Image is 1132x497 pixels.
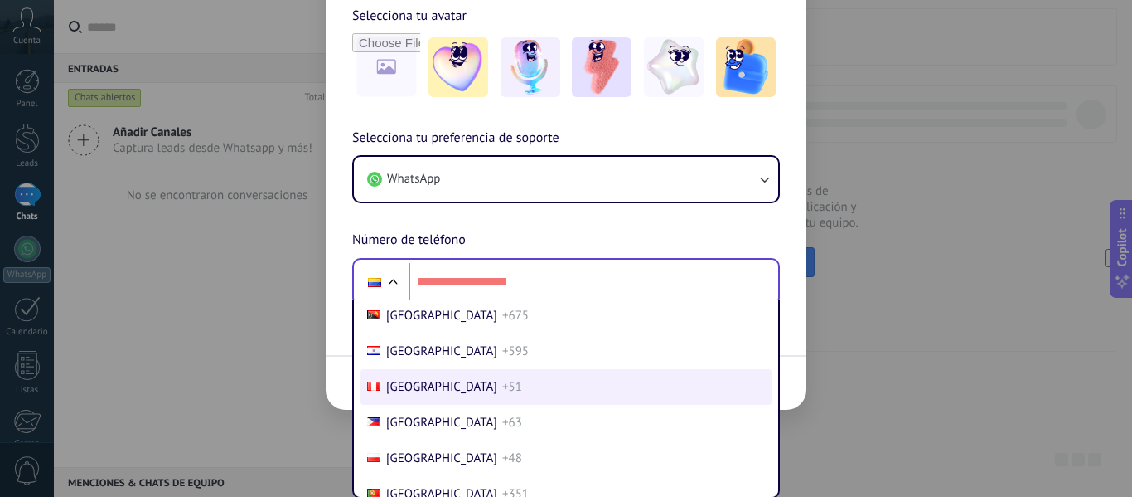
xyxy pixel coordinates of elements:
span: [GEOGRAPHIC_DATA] [386,415,497,431]
span: [GEOGRAPHIC_DATA] [386,344,497,359]
span: WhatsApp [387,171,440,188]
span: [GEOGRAPHIC_DATA] [386,379,497,395]
img: -3.jpeg [572,37,631,97]
span: [GEOGRAPHIC_DATA] [386,451,497,466]
span: +595 [502,344,529,359]
span: Número de teléfono [352,230,466,251]
img: -5.jpeg [716,37,776,97]
img: -4.jpeg [644,37,704,97]
span: Selecciona tu avatar [352,5,467,27]
span: +51 [502,379,522,395]
span: [GEOGRAPHIC_DATA] [386,308,497,324]
span: +675 [502,308,529,324]
button: WhatsApp [354,157,778,202]
span: +63 [502,415,522,431]
div: Colombia: + 57 [359,265,390,300]
span: +48 [502,451,522,466]
img: -2.jpeg [501,37,560,97]
img: -1.jpeg [428,37,488,97]
span: Selecciona tu preferencia de soporte [352,128,559,149]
